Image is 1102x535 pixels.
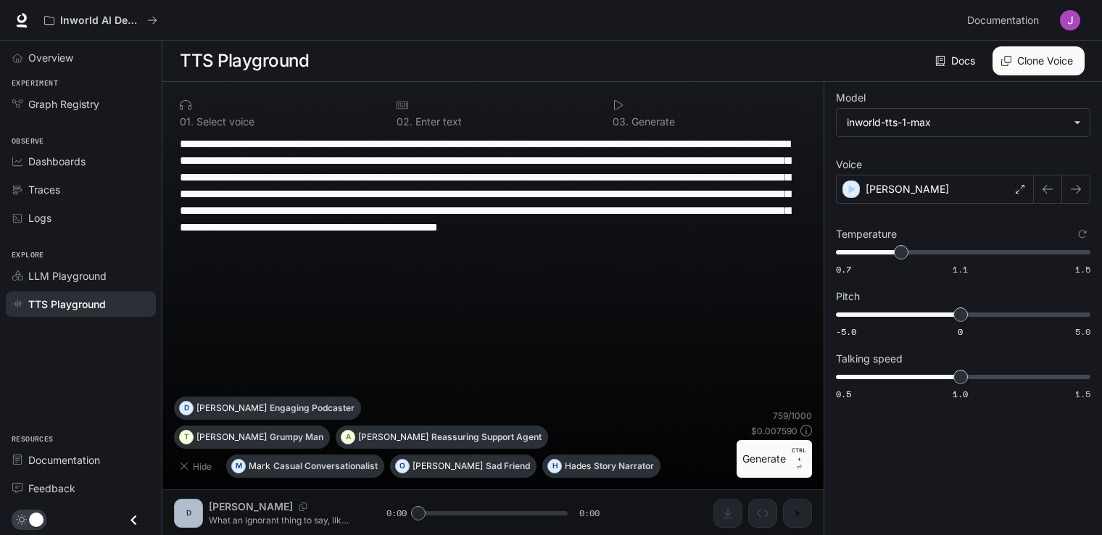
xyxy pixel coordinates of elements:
div: O [396,455,409,478]
p: Enter text [413,117,462,127]
span: 0 [958,325,963,338]
button: MMarkCasual Conversationalist [226,455,384,478]
span: Dark mode toggle [29,511,43,527]
h1: TTS Playground [180,46,309,75]
button: User avatar [1056,6,1085,35]
p: Model [836,93,866,103]
span: 1.0 [953,388,968,400]
span: Documentation [28,452,100,468]
button: All workspaces [38,6,164,35]
span: Graph Registry [28,96,99,112]
span: Feedback [28,481,75,496]
p: [PERSON_NAME] [196,433,267,441]
p: Inworld AI Demos [60,14,141,27]
p: Select voice [194,117,254,127]
a: Documentation [961,6,1050,35]
span: Logs [28,210,51,225]
p: Casual Conversationalist [273,462,378,470]
a: Documentation [6,447,156,473]
p: Voice [836,159,862,170]
span: Traces [28,182,60,197]
div: A [341,426,355,449]
p: CTRL + [792,446,806,463]
p: Reassuring Support Agent [431,433,542,441]
p: [PERSON_NAME] [358,433,428,441]
button: GenerateCTRL +⏎ [737,440,812,478]
span: Dashboards [28,154,86,169]
span: 1.5 [1075,263,1090,275]
div: M [232,455,245,478]
p: 0 3 . [613,117,629,127]
button: Clone Voice [993,46,1085,75]
div: inworld-tts-1-max [837,109,1090,136]
p: Hades [565,462,591,470]
div: T [180,426,193,449]
p: Sad Friend [486,462,530,470]
button: Close drawer [117,505,150,535]
p: $ 0.007590 [751,425,797,437]
span: TTS Playground [28,296,106,312]
a: Docs [932,46,981,75]
a: TTS Playground [6,291,156,317]
p: [PERSON_NAME] [866,182,949,196]
div: D [180,397,193,420]
button: D[PERSON_NAME]Engaging Podcaster [174,397,361,420]
div: inworld-tts-1-max [847,115,1066,130]
span: 5.0 [1075,325,1090,338]
span: 1.5 [1075,388,1090,400]
span: 0.5 [836,388,851,400]
a: Graph Registry [6,91,156,117]
p: [PERSON_NAME] [413,462,483,470]
a: Overview [6,45,156,70]
p: Grumpy Man [270,433,323,441]
p: Talking speed [836,354,903,364]
div: H [548,455,561,478]
button: O[PERSON_NAME]Sad Friend [390,455,536,478]
a: LLM Playground [6,263,156,289]
p: Engaging Podcaster [270,404,355,412]
p: 0 2 . [397,117,413,127]
span: Overview [28,50,73,65]
span: 0.7 [836,263,851,275]
img: User avatar [1060,10,1080,30]
button: HHadesStory Narrator [542,455,660,478]
p: Mark [249,462,270,470]
span: 1.1 [953,263,968,275]
a: Feedback [6,476,156,501]
p: Temperature [836,229,897,239]
a: Dashboards [6,149,156,174]
p: Story Narrator [594,462,654,470]
span: Documentation [967,12,1039,30]
button: T[PERSON_NAME]Grumpy Man [174,426,330,449]
span: LLM Playground [28,268,107,283]
button: Hide [174,455,220,478]
p: Generate [629,117,675,127]
button: A[PERSON_NAME]Reassuring Support Agent [336,426,548,449]
p: Pitch [836,291,860,302]
span: -5.0 [836,325,856,338]
p: 759 / 1000 [773,410,812,422]
p: ⏎ [792,446,806,472]
p: [PERSON_NAME] [196,404,267,412]
a: Traces [6,177,156,202]
a: Logs [6,205,156,231]
p: 0 1 . [180,117,194,127]
button: Reset to default [1074,226,1090,242]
